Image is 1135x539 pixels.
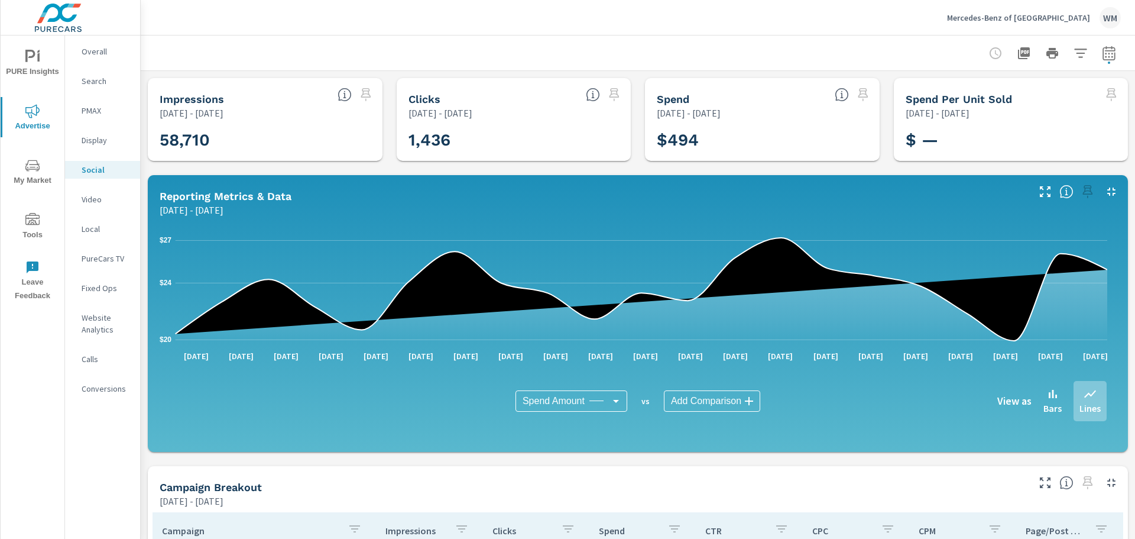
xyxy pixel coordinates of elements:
[625,350,666,362] p: [DATE]
[400,350,442,362] p: [DATE]
[65,102,140,120] div: PMAX
[82,105,131,117] p: PMAX
[65,250,140,267] div: PureCars TV
[657,106,721,120] p: [DATE] - [DATE]
[65,161,140,179] div: Social
[586,88,600,102] span: The number of times an ad was clicked by a consumer.
[82,75,131,87] p: Search
[445,350,487,362] p: [DATE]
[65,380,140,398] div: Conversions
[1075,350,1116,362] p: [DATE]
[65,279,140,297] div: Fixed Ops
[4,260,61,303] span: Leave Feedback
[906,130,1117,150] h3: $ —
[605,85,624,104] span: Select a preset date range to save this widget
[65,131,140,149] div: Display
[160,279,171,287] text: $24
[515,390,627,412] div: Spend Amount
[906,106,969,120] p: [DATE] - [DATE]
[82,193,131,205] p: Video
[82,282,131,294] p: Fixed Ops
[356,85,375,104] span: Select a preset date range to save this widget
[4,50,61,79] span: PURE Insights
[835,88,849,102] span: The amount of money spent on advertising during the period.
[599,525,658,537] p: Spend
[408,130,620,150] h3: 1,436
[1026,525,1085,537] p: Page/Post Action
[1097,41,1121,65] button: Select Date Range
[160,130,371,150] h3: 58,710
[160,236,171,244] text: $27
[265,350,307,362] p: [DATE]
[160,106,223,120] p: [DATE] - [DATE]
[160,203,223,217] p: [DATE] - [DATE]
[82,353,131,365] p: Calls
[82,253,131,264] p: PureCars TV
[338,88,352,102] span: The number of times an ad was shown on your behalf.
[1069,41,1092,65] button: Apply Filters
[310,350,352,362] p: [DATE]
[408,106,472,120] p: [DATE] - [DATE]
[220,350,262,362] p: [DATE]
[523,395,585,407] span: Spend Amount
[854,85,873,104] span: Select a preset date range to save this widget
[715,350,756,362] p: [DATE]
[1043,401,1062,415] p: Bars
[705,525,764,537] p: CTR
[82,134,131,146] p: Display
[850,350,891,362] p: [DATE]
[160,481,262,493] h5: Campaign Breakout
[1,35,64,308] div: nav menu
[671,395,741,407] span: Add Comparison
[160,190,291,202] h5: Reporting Metrics & Data
[408,93,440,105] h5: Clicks
[1059,185,1074,199] span: Understand Social data over time and see how metrics compare to each other.
[657,93,689,105] h5: Spend
[65,191,140,208] div: Video
[1012,41,1036,65] button: "Export Report to PDF"
[4,159,61,188] span: My Market
[162,525,338,537] p: Campaign
[1030,350,1071,362] p: [DATE]
[1059,476,1074,490] span: This is a summary of Social performance results by campaign. Each column can be sorted.
[1100,7,1121,28] div: WM
[160,335,171,344] text: $20
[906,93,1012,105] h5: Spend Per Unit Sold
[997,395,1032,407] h6: View as
[670,350,711,362] p: [DATE]
[1078,473,1097,492] span: Select a preset date range to save this widget
[1102,85,1121,104] span: Select a preset date range to save this widget
[580,350,621,362] p: [DATE]
[160,494,223,508] p: [DATE] - [DATE]
[385,525,445,537] p: Impressions
[65,220,140,238] div: Local
[657,130,868,150] h3: $494
[627,396,664,406] p: vs
[919,525,978,537] p: CPM
[805,350,847,362] p: [DATE]
[895,350,936,362] p: [DATE]
[82,383,131,395] p: Conversions
[1036,473,1055,492] button: Make Fullscreen
[65,309,140,338] div: Website Analytics
[4,104,61,133] span: Advertise
[176,350,217,362] p: [DATE]
[160,93,224,105] h5: Impressions
[65,43,140,60] div: Overall
[1102,473,1121,492] button: Minimize Widget
[1078,182,1097,201] span: Select a preset date range to save this widget
[490,350,531,362] p: [DATE]
[1102,182,1121,201] button: Minimize Widget
[82,164,131,176] p: Social
[65,350,140,368] div: Calls
[535,350,576,362] p: [DATE]
[812,525,871,537] p: CPC
[985,350,1026,362] p: [DATE]
[1079,401,1101,415] p: Lines
[940,350,981,362] p: [DATE]
[355,350,397,362] p: [DATE]
[664,390,760,412] div: Add Comparison
[65,72,140,90] div: Search
[492,525,552,537] p: Clicks
[82,46,131,57] p: Overall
